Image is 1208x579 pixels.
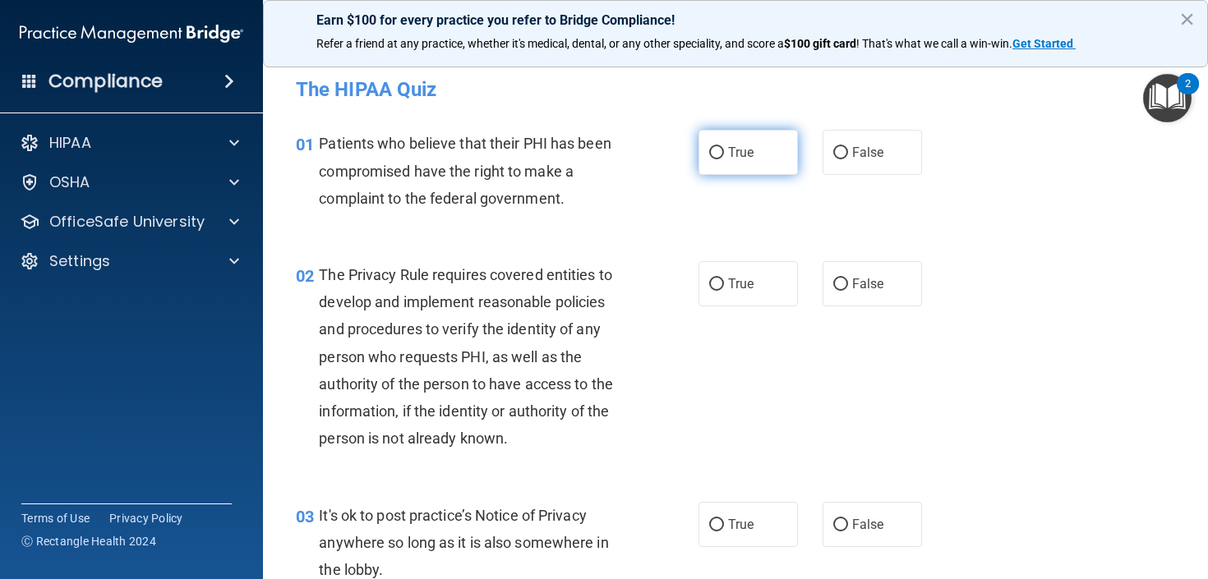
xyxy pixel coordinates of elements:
span: It's ok to post practice’s Notice of Privacy anywhere so long as it is also somewhere in the lobby. [319,507,608,578]
p: Settings [49,251,110,271]
img: PMB logo [20,17,243,50]
span: Refer a friend at any practice, whether it's medical, dental, or any other speciality, and score a [316,37,784,50]
span: 02 [296,266,314,286]
a: HIPAA [20,133,239,153]
span: False [852,276,884,292]
input: True [709,147,724,159]
input: False [833,147,848,159]
p: Earn $100 for every practice you refer to Bridge Compliance! [316,12,1155,28]
a: OfficeSafe University [20,212,239,232]
strong: Get Started [1012,37,1073,50]
a: Settings [20,251,239,271]
a: Privacy Policy [109,510,183,526]
p: OSHA [49,172,90,192]
button: Open Resource Center, 2 new notifications [1143,74,1192,122]
span: ! That's what we call a win-win. [856,37,1012,50]
p: OfficeSafe University [49,212,205,232]
a: OSHA [20,172,239,192]
span: False [852,517,884,532]
span: Patients who believe that their PHI has been compromised have the right to make a complaint to th... [319,135,611,206]
input: True [709,278,724,291]
div: 2 [1185,84,1191,105]
span: 03 [296,507,314,526]
input: False [833,519,848,531]
span: True [728,276,754,292]
span: 01 [296,135,314,154]
input: True [709,519,724,531]
span: False [852,145,884,160]
strong: $100 gift card [784,37,856,50]
span: The Privacy Rule requires covered entities to develop and implement reasonable policies and proce... [319,266,613,447]
a: Get Started [1012,37,1076,50]
h4: The HIPAA Quiz [296,79,1175,100]
button: Close [1179,6,1195,32]
span: True [728,517,754,532]
input: False [833,278,848,291]
a: Terms of Use [21,510,90,526]
p: HIPAA [49,133,91,153]
span: True [728,145,754,160]
h4: Compliance [48,70,163,93]
span: Ⓒ Rectangle Health 2024 [21,533,156,549]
